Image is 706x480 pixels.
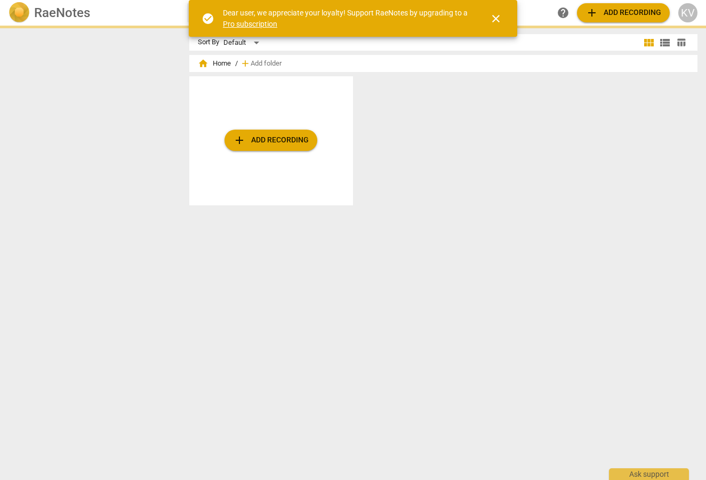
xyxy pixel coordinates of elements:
[641,35,657,51] button: Tile view
[233,134,309,147] span: Add recording
[223,34,263,51] div: Default
[9,2,179,23] a: LogoRaeNotes
[483,6,509,31] button: Close
[657,35,673,51] button: List view
[673,35,689,51] button: Table view
[202,12,214,25] span: check_circle
[609,468,689,480] div: Ask support
[34,5,90,20] h2: RaeNotes
[659,36,671,49] span: view_list
[223,20,277,28] a: Pro subscription
[577,3,670,22] button: Upload
[198,38,219,46] div: Sort By
[585,6,598,19] span: add
[198,58,231,69] span: Home
[235,60,238,68] span: /
[9,2,30,23] img: Logo
[224,130,317,151] button: Upload
[676,37,686,47] span: table_chart
[553,3,573,22] a: Help
[240,58,251,69] span: add
[233,134,246,147] span: add
[678,3,697,22] button: KV
[643,36,655,49] span: view_module
[198,58,208,69] span: home
[490,12,502,25] span: close
[557,6,569,19] span: help
[585,6,661,19] span: Add recording
[223,7,470,29] div: Dear user, we appreciate your loyalty! Support RaeNotes by upgrading to a
[251,60,282,68] span: Add folder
